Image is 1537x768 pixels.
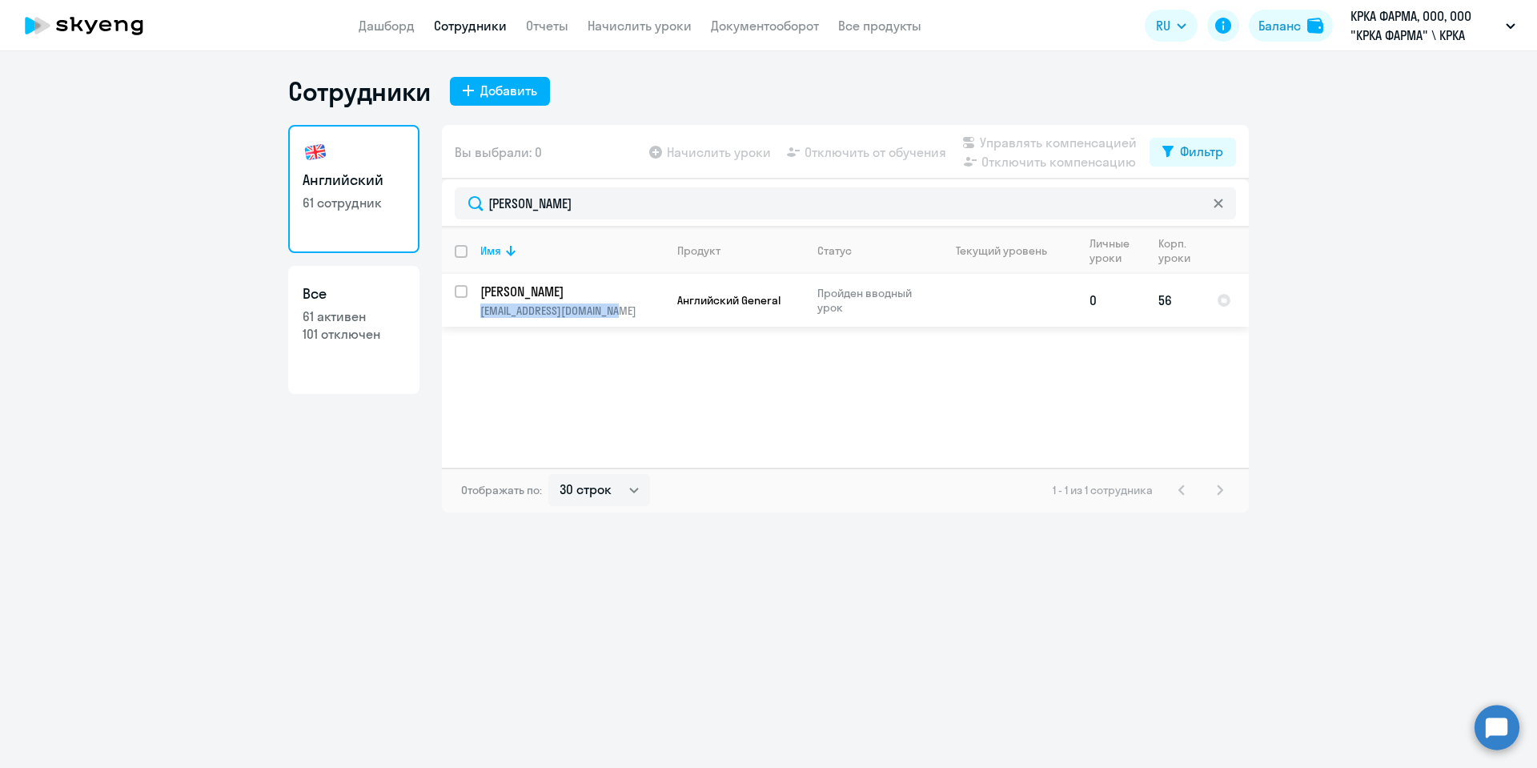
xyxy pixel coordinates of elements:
[480,243,501,258] div: Имя
[1180,142,1223,161] div: Фильтр
[288,125,419,253] a: Английский61 сотрудник
[450,77,550,106] button: Добавить
[817,243,852,258] div: Статус
[941,243,1076,258] div: Текущий уровень
[1249,10,1333,42] button: Балансbalance
[1053,483,1153,497] span: 1 - 1 из 1 сотрудника
[677,243,804,258] div: Продукт
[303,194,405,211] p: 61 сотрудник
[303,283,405,304] h3: Все
[677,293,781,308] span: Английский General
[817,243,927,258] div: Статус
[588,18,692,34] a: Начислить уроки
[1146,274,1204,327] td: 56
[359,18,415,34] a: Дашборд
[303,308,405,325] p: 61 активен
[1307,18,1323,34] img: balance
[677,243,720,258] div: Продукт
[1150,138,1236,167] button: Фильтр
[480,283,664,300] a: [PERSON_NAME]
[303,139,328,165] img: english
[1158,236,1203,265] div: Корп. уроки
[1090,236,1134,265] div: Личные уроки
[480,283,661,300] p: [PERSON_NAME]
[455,187,1236,219] input: Поиск по имени, email, продукту или статусу
[817,286,927,315] p: Пройден вводный урок
[1090,236,1145,265] div: Личные уроки
[1077,274,1146,327] td: 0
[303,170,405,191] h3: Английский
[1145,10,1198,42] button: RU
[288,75,431,107] h1: Сотрудники
[1158,236,1193,265] div: Корп. уроки
[461,483,542,497] span: Отображать по:
[480,304,664,318] p: [EMAIL_ADDRESS][DOMAIN_NAME]
[288,266,419,394] a: Все61 активен101 отключен
[1258,16,1301,35] div: Баланс
[480,243,664,258] div: Имя
[956,243,1047,258] div: Текущий уровень
[1350,6,1499,45] p: КРКА ФАРМА, ООО, ООО "КРКА ФАРМА" \ КРКА ФАРМА
[303,325,405,343] p: 101 отключен
[1342,6,1523,45] button: КРКА ФАРМА, ООО, ООО "КРКА ФАРМА" \ КРКА ФАРМА
[1156,16,1170,35] span: RU
[434,18,507,34] a: Сотрудники
[480,81,537,100] div: Добавить
[711,18,819,34] a: Документооборот
[838,18,921,34] a: Все продукты
[526,18,568,34] a: Отчеты
[455,143,542,162] span: Вы выбрали: 0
